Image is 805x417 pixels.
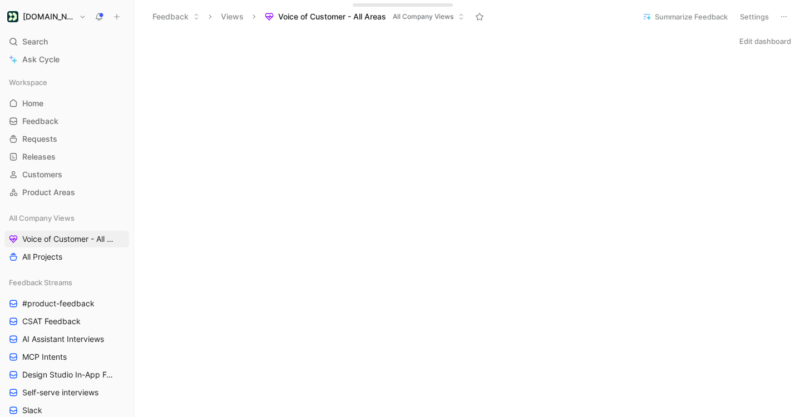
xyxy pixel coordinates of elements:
button: Summarize Feedback [638,9,733,24]
button: Edit dashboard [734,33,796,49]
a: Product Areas [4,184,129,201]
h1: [DOMAIN_NAME] [23,12,75,22]
a: All Projects [4,249,129,265]
a: Home [4,95,129,112]
div: Workspace [4,74,129,91]
span: Self-serve interviews [22,387,98,398]
span: Product Areas [22,187,75,198]
a: MCP Intents [4,349,129,365]
span: Voice of Customer - All Areas [22,234,115,245]
a: Customers [4,166,129,183]
button: Settings [735,9,774,24]
span: Workspace [9,77,47,88]
a: Voice of Customer - All Areas [4,231,129,247]
a: CSAT Feedback [4,313,129,330]
span: All Projects [22,251,62,262]
a: Ask Cycle [4,51,129,68]
div: Search [4,33,129,50]
span: Ask Cycle [22,53,60,66]
span: MCP Intents [22,351,67,363]
span: Slack [22,405,42,416]
span: #product-feedback [22,298,95,309]
a: #product-feedback [4,295,129,312]
a: Feedback [4,113,129,130]
div: All Company ViewsVoice of Customer - All AreasAll Projects [4,210,129,265]
button: Customer.io[DOMAIN_NAME] [4,9,89,24]
img: Customer.io [7,11,18,22]
a: AI Assistant Interviews [4,331,129,348]
span: AI Assistant Interviews [22,334,104,345]
span: Releases [22,151,56,162]
span: CSAT Feedback [22,316,81,327]
span: Customers [22,169,62,180]
span: Feedback [22,116,58,127]
span: Requests [22,133,57,145]
a: Requests [4,131,129,147]
span: All Company Views [9,212,75,224]
span: Search [22,35,48,48]
div: All Company Views [4,210,129,226]
button: Feedback [147,8,205,25]
a: Releases [4,148,129,165]
span: Design Studio In-App Feedback [22,369,116,380]
a: Self-serve interviews [4,384,129,401]
a: Design Studio In-App Feedback [4,366,129,383]
span: Feedback Streams [9,277,72,288]
span: Voice of Customer - All Areas [278,11,386,22]
div: Feedback Streams [4,274,129,291]
button: Voice of Customer - All AreasAll Company Views [260,8,470,25]
span: All Company Views [393,11,453,22]
button: Views [216,8,249,25]
span: Home [22,98,43,109]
